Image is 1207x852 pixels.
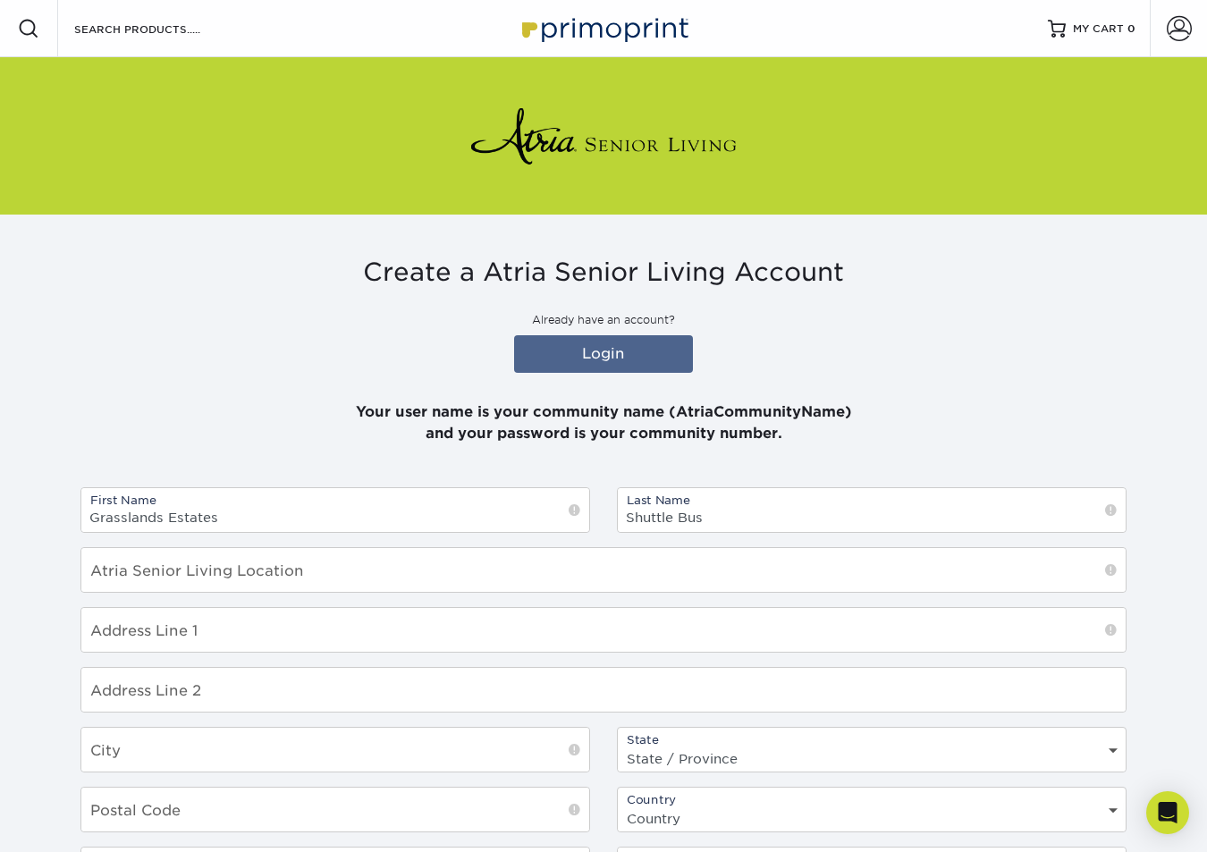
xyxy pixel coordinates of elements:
p: Your user name is your community name (AtriaCommunityName) and your password is your community nu... [80,380,1127,444]
img: Primoprint [514,9,693,47]
div: Open Intercom Messenger [1146,791,1189,834]
span: MY CART [1073,21,1124,37]
img: Atria Senior Living [469,100,738,172]
h3: Create a Atria Senior Living Account [80,257,1127,288]
span: 0 [1127,22,1135,35]
input: SEARCH PRODUCTS..... [72,18,247,39]
a: Login [514,335,693,373]
p: Already have an account? [80,312,1127,328]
